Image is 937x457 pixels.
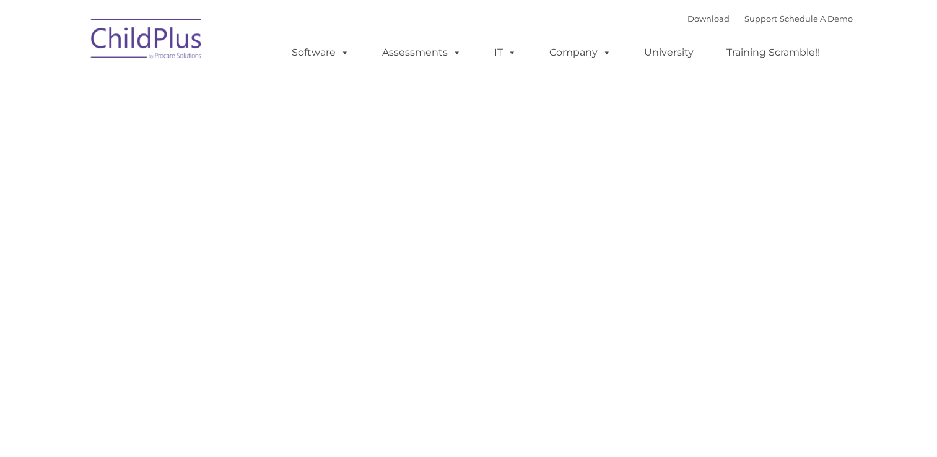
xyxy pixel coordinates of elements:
a: IT [482,40,529,65]
a: Support [744,14,777,24]
font: | [687,14,853,24]
a: Company [537,40,624,65]
a: University [632,40,706,65]
a: Download [687,14,730,24]
a: Assessments [370,40,474,65]
a: Schedule A Demo [780,14,853,24]
img: ChildPlus by Procare Solutions [85,10,209,72]
a: Software [279,40,362,65]
a: Training Scramble!! [714,40,832,65]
